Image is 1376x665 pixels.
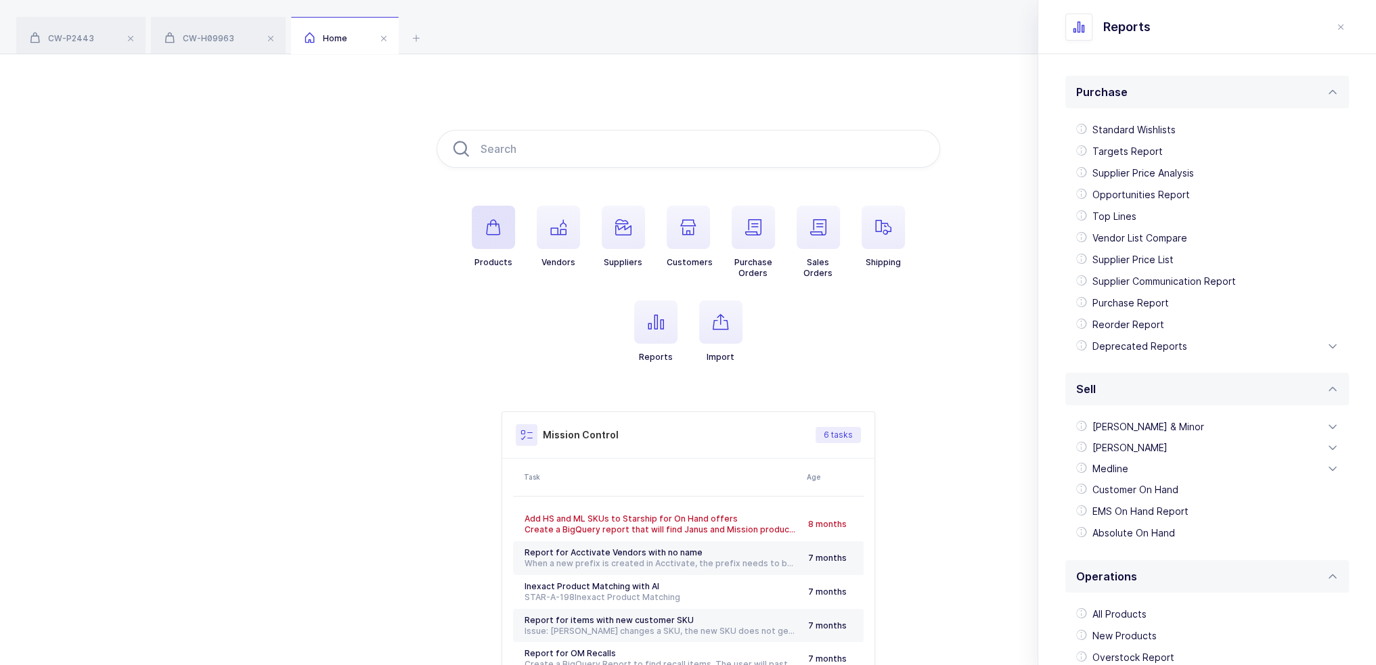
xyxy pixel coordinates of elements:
[808,653,847,664] span: 7 months
[537,206,580,268] button: Vendors
[1071,227,1344,249] div: Vendor List Compare
[699,300,742,363] button: Import
[1071,271,1344,292] div: Supplier Communication Report
[1071,249,1344,271] div: Supplier Price List
[732,206,775,279] button: PurchaseOrders
[1071,416,1344,438] div: [PERSON_NAME] & Minor
[1071,336,1344,357] div: Deprecated Reports
[525,615,694,625] span: Report for items with new customer SKU
[1071,501,1344,522] div: EMS On Hand Report
[1071,162,1344,184] div: Supplier Price Analysis
[1071,437,1344,459] div: [PERSON_NAME]
[164,33,234,43] span: CW-H09963
[1065,405,1349,555] div: Sell
[807,472,860,482] div: Age
[1333,19,1349,35] button: close drawer
[1071,458,1344,480] div: Medline
[1065,108,1349,367] div: Purchase
[1071,119,1344,141] div: Standard Wishlists
[437,130,940,168] input: Search
[808,620,847,630] span: 7 months
[543,428,619,442] h3: Mission Control
[30,33,94,43] span: CW-P2443
[525,513,738,524] span: Add HS and ML SKUs to Starship for On Hand offers
[525,524,797,535] div: Create a BigQuery report that will find Janus and Mission products that do not have a HS or ML SK...
[602,206,645,268] button: Suppliers
[1071,522,1344,544] div: Absolute On Hand
[1065,560,1349,593] div: Operations
[525,581,659,591] span: Inexact Product Matching with AI
[797,206,840,279] button: SalesOrders
[525,592,797,603] div: Inexact Product Matching
[525,648,616,658] span: Report for OM Recalls
[1071,603,1344,625] div: All Products
[305,33,347,43] span: Home
[525,558,797,569] div: When a new prefix is created in Acctivate, the prefix needs to be merged with an existing vendor ...
[1071,292,1344,314] div: Purchase Report
[824,430,853,440] span: 6 tasks
[525,547,703,557] span: Report for Acctivate Vendors with no name
[1065,76,1349,108] div: Purchase
[634,300,678,363] button: Reports
[1071,184,1344,206] div: Opportunities Report
[1065,373,1349,405] div: Sell
[525,626,797,637] div: Issue: [PERSON_NAME] changes a SKU, the new SKU does not get matched to the Janus product as it's...
[862,206,905,268] button: Shipping
[667,206,713,268] button: Customers
[472,206,515,268] button: Products
[1071,314,1344,336] div: Reorder Report
[525,592,575,602] a: STAR-A-198
[1071,625,1344,647] div: New Products
[1071,141,1344,162] div: Targets Report
[1103,19,1151,35] span: Reports
[1071,479,1344,501] div: Customer On Hand
[808,519,847,529] span: 8 months
[808,587,847,597] span: 7 months
[1071,206,1344,227] div: Top Lines
[524,472,799,482] div: Task
[808,553,847,563] span: 7 months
